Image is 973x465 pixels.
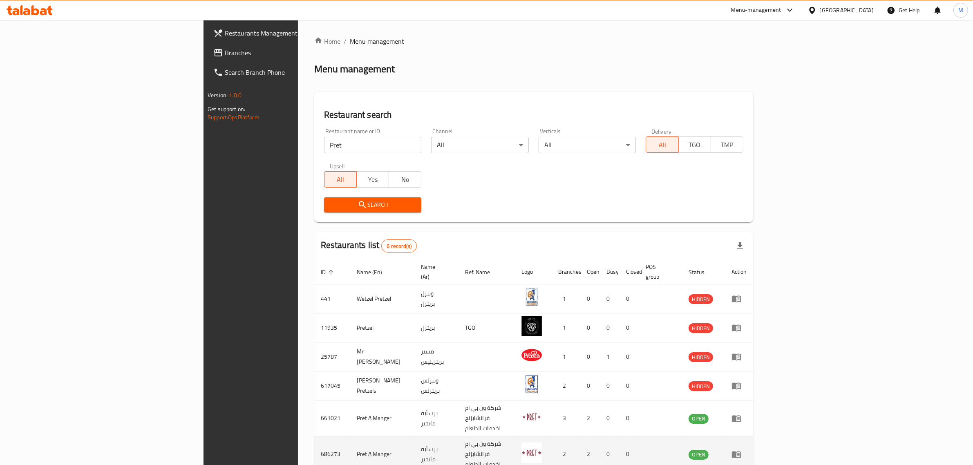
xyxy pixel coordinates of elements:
td: 1 [600,342,620,371]
span: M [958,6,963,15]
td: 0 [600,400,620,436]
td: ويتزل بريتزل [414,284,458,313]
span: HIDDEN [689,324,713,333]
td: 0 [600,284,620,313]
td: 0 [580,313,600,342]
nav: breadcrumb [314,36,753,46]
span: POS group [646,262,672,282]
td: 0 [580,371,600,400]
td: 0 [580,342,600,371]
td: 0 [620,342,639,371]
td: مستر بريتزيليس [414,342,458,371]
td: برت أيه مانجير [414,400,458,436]
span: All [328,174,353,186]
td: 0 [620,400,639,436]
span: Ref. Name [465,267,501,277]
td: TGO [459,313,515,342]
div: All [539,137,636,153]
input: Search for restaurant name or ID.. [324,137,422,153]
div: Menu [731,294,747,304]
span: Search [331,200,415,210]
h2: Restaurants list [321,239,417,253]
span: Status [689,267,715,277]
div: OPEN [689,414,709,424]
div: HIDDEN [689,381,713,391]
td: Mr [PERSON_NAME] [350,342,415,371]
td: 0 [600,313,620,342]
span: 6 record(s) [382,242,416,250]
td: 2 [552,371,580,400]
td: 0 [600,371,620,400]
button: No [389,171,421,188]
td: 3 [552,400,580,436]
td: بريتزل [414,313,458,342]
a: Search Branch Phone [207,63,366,82]
th: Closed [620,259,639,284]
span: HIDDEN [689,382,713,391]
div: HIDDEN [689,323,713,333]
a: Support.OpsPlatform [208,112,259,123]
span: Name (Ar) [421,262,448,282]
span: Menu management [350,36,404,46]
a: Restaurants Management [207,23,366,43]
span: HIDDEN [689,295,713,304]
div: Menu [731,352,747,362]
td: شركة ون بي ام فرانشايزنج لخدمات الطعام [459,400,515,436]
th: Action [725,259,753,284]
span: Search Branch Phone [225,67,360,77]
td: Wetzel Pretzel [350,284,415,313]
img: Wetzel's Pretzels [521,374,542,394]
img: Wetzel Pretzel [521,287,542,307]
div: HIDDEN [689,352,713,362]
th: Logo [515,259,552,284]
td: 0 [620,371,639,400]
td: [PERSON_NAME] Pretzels [350,371,415,400]
div: All [431,137,529,153]
td: Pret A Manger [350,400,415,436]
img: Pretzel [521,316,542,336]
img: Mr Pretzels [521,345,542,365]
div: HIDDEN [689,294,713,304]
td: 2 [580,400,600,436]
button: All [324,171,357,188]
span: Yes [360,174,386,186]
span: TMP [714,139,740,151]
img: Pret A Manger [521,407,542,427]
img: Pret A Manger [521,443,542,463]
span: Get support on: [208,104,245,114]
span: 1.0.0 [229,90,242,101]
td: 1 [552,342,580,371]
span: Name (En) [357,267,393,277]
a: Branches [207,43,366,63]
label: Delivery [651,128,672,134]
th: Open [580,259,600,284]
span: Restaurants Management [225,28,360,38]
button: Search [324,197,422,212]
div: OPEN [689,450,709,460]
span: ID [321,267,336,277]
span: All [649,139,675,151]
span: No [392,174,418,186]
label: Upsell [330,163,345,169]
td: 1 [552,284,580,313]
button: TGO [678,136,711,153]
td: 0 [580,284,600,313]
th: Branches [552,259,580,284]
span: OPEN [689,450,709,459]
h2: Restaurant search [324,109,743,121]
div: [GEOGRAPHIC_DATA] [820,6,874,15]
td: 1 [552,313,580,342]
span: Branches [225,48,360,58]
h2: Menu management [314,63,395,76]
span: HIDDEN [689,353,713,362]
button: TMP [711,136,743,153]
button: All [646,136,678,153]
td: ويتزلس بريتزلس [414,371,458,400]
span: Version: [208,90,228,101]
td: 0 [620,313,639,342]
button: Yes [356,171,389,188]
span: TGO [682,139,708,151]
td: 0 [620,284,639,313]
span: OPEN [689,414,709,423]
div: Menu-management [731,5,781,15]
